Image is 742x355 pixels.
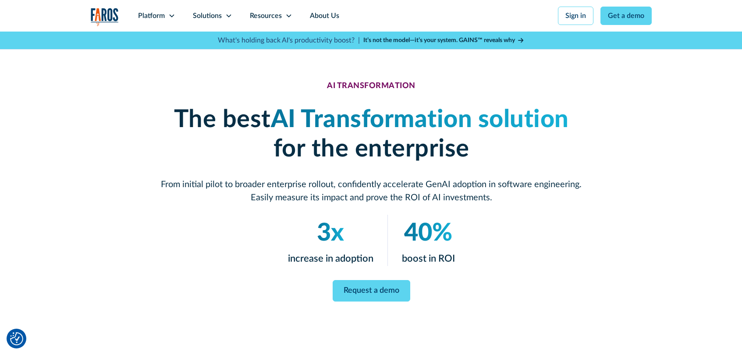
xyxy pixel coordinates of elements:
img: Logo of the analytics and reporting company Faros. [91,8,119,26]
p: What's holding back AI's productivity boost? | [218,35,360,46]
strong: for the enterprise [273,137,469,161]
em: 3x [317,221,344,245]
button: Cookie Settings [10,332,23,345]
strong: The best [174,107,270,132]
a: home [91,8,119,26]
div: Resources [250,11,282,21]
a: It’s not the model—it’s your system. GAINS™ reveals why [363,36,525,45]
strong: It’s not the model—it’s your system. GAINS™ reveals why [363,37,515,43]
a: Sign in [558,7,593,25]
em: 40% [404,221,452,245]
em: AI Transformation solution [270,107,568,132]
div: AI TRANSFORMATION [327,82,415,91]
a: Request a demo [332,280,410,302]
div: Solutions [193,11,222,21]
a: Get a demo [600,7,652,25]
p: increase in adoption [288,252,373,266]
p: From initial pilot to broader enterprise rollout, confidently accelerate GenAI adoption in softwa... [161,178,582,204]
p: boost in ROI [401,252,454,266]
img: Revisit consent button [10,332,23,345]
div: Platform [138,11,165,21]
